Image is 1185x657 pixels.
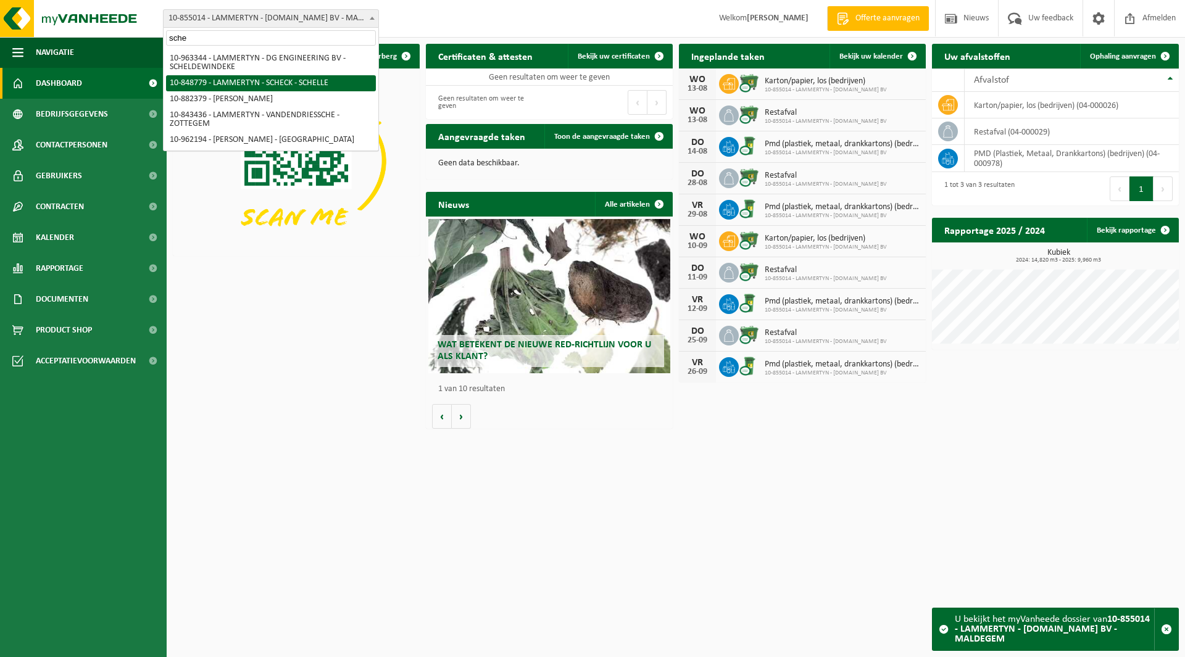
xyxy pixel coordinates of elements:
[554,133,650,141] span: Toon de aangevraagde taken
[647,90,667,115] button: Next
[1110,176,1129,201] button: Previous
[166,51,376,75] li: 10-963344 - LAMMERTYN - DG ENGINEERING BV - SCHELDEWINDEKE
[685,305,710,313] div: 12-09
[438,385,667,394] p: 1 van 10 resultaten
[685,106,710,116] div: WO
[739,355,760,376] img: WB-0240-CU
[685,75,710,85] div: WO
[1154,176,1173,201] button: Next
[685,232,710,242] div: WO
[938,175,1015,202] div: 1 tot 3 van 3 resultaten
[173,68,420,254] img: Download de VHEPlus App
[765,149,920,157] span: 10-855014 - LAMMERTYN - [DOMAIN_NAME] BV
[544,124,671,149] a: Toon de aangevraagde taken
[166,75,376,91] li: 10-848779 - LAMMERTYN - SCHECK - SCHELLE
[932,218,1057,242] h2: Rapportage 2025 / 2024
[685,263,710,273] div: DO
[932,44,1023,68] h2: Uw afvalstoffen
[428,219,670,373] a: Wat betekent de nieuwe RED-richtlijn voor u als klant?
[938,257,1179,263] span: 2024: 14,820 m3 - 2025: 9,960 m3
[36,315,92,345] span: Product Shop
[426,68,673,86] td: Geen resultaten om weer te geven
[685,368,710,376] div: 26-09
[747,14,809,23] strong: [PERSON_NAME]
[432,404,452,429] button: Vorige
[827,6,929,31] a: Offerte aanvragen
[685,169,710,179] div: DO
[36,160,82,191] span: Gebruikers
[765,139,920,149] span: Pmd (plastiek, metaal, drankkartons) (bedrijven)
[370,52,397,60] span: Verberg
[955,608,1154,650] div: U bekijkt het myVanheede dossier van
[829,44,925,68] a: Bekijk uw kalender
[36,191,84,222] span: Contracten
[685,326,710,336] div: DO
[765,234,887,244] span: Karton/papier, los (bedrijven)
[36,345,136,376] span: Acceptatievoorwaarden
[938,249,1179,263] h3: Kubiek
[765,76,887,86] span: Karton/papier, los (bedrijven)
[685,116,710,125] div: 13-08
[765,338,887,345] span: 10-855014 - LAMMERTYN - [DOMAIN_NAME] BV
[739,72,760,93] img: WB-0660-CU
[765,297,920,307] span: Pmd (plastiek, metaal, drankkartons) (bedrijven)
[739,324,760,345] img: WB-0660-CU
[1129,176,1154,201] button: 1
[765,244,887,251] span: 10-855014 - LAMMERTYN - [DOMAIN_NAME] BV
[36,222,74,253] span: Kalender
[765,275,887,283] span: 10-855014 - LAMMERTYN - [DOMAIN_NAME] BV
[852,12,923,25] span: Offerte aanvragen
[965,145,1179,172] td: PMD (Plastiek, Metaal, Drankkartons) (bedrijven) (04-000978)
[765,307,920,314] span: 10-855014 - LAMMERTYN - [DOMAIN_NAME] BV
[438,159,660,168] p: Geen data beschikbaar.
[739,292,760,313] img: WB-0240-CU
[739,261,760,282] img: WB-0660-CU
[166,91,376,107] li: 10-882379 - [PERSON_NAME]
[739,229,760,250] img: WB-0660-CU
[166,107,376,132] li: 10-843436 - LAMMERTYN - VANDENDRIESSCHE - ZOTTEGEM
[679,44,777,68] h2: Ingeplande taken
[685,210,710,219] div: 29-08
[955,614,1150,644] strong: 10-855014 - LAMMERTYN - [DOMAIN_NAME] BV - MALDEGEM
[578,52,650,60] span: Bekijk uw certificaten
[765,212,920,220] span: 10-855014 - LAMMERTYN - [DOMAIN_NAME] BV
[965,92,1179,118] td: karton/papier, los (bedrijven) (04-000026)
[685,336,710,345] div: 25-09
[739,135,760,156] img: WB-0240-CU
[438,340,651,362] span: Wat betekent de nieuwe RED-richtlijn voor u als klant?
[36,99,108,130] span: Bedrijfsgegevens
[739,167,760,188] img: WB-0660-CU
[628,90,647,115] button: Previous
[36,37,74,68] span: Navigatie
[965,118,1179,145] td: restafval (04-000029)
[1087,218,1178,242] a: Bekijk rapportage
[765,360,920,370] span: Pmd (plastiek, metaal, drankkartons) (bedrijven)
[426,124,538,148] h2: Aangevraagde taken
[765,265,887,275] span: Restafval
[685,200,710,210] div: VR
[685,138,710,147] div: DO
[685,85,710,93] div: 13-08
[739,198,760,219] img: WB-0240-CU
[685,147,710,156] div: 14-08
[36,130,107,160] span: Contactpersonen
[765,86,887,94] span: 10-855014 - LAMMERTYN - [DOMAIN_NAME] BV
[568,44,671,68] a: Bekijk uw certificaten
[452,404,471,429] button: Volgende
[765,171,887,181] span: Restafval
[765,181,887,188] span: 10-855014 - LAMMERTYN - [DOMAIN_NAME] BV
[685,295,710,305] div: VR
[839,52,903,60] span: Bekijk uw kalender
[765,370,920,377] span: 10-855014 - LAMMERTYN - [DOMAIN_NAME] BV
[360,44,418,68] button: Verberg
[974,75,1009,85] span: Afvalstof
[164,10,378,27] span: 10-855014 - LAMMERTYN - VDV.K.SOLUTIONS BV - MALDEGEM
[765,118,887,125] span: 10-855014 - LAMMERTYN - [DOMAIN_NAME] BV
[166,132,376,148] li: 10-962194 - [PERSON_NAME] - [GEOGRAPHIC_DATA]
[36,253,83,284] span: Rapportage
[685,273,710,282] div: 11-09
[426,192,481,216] h2: Nieuws
[765,328,887,338] span: Restafval
[765,108,887,118] span: Restafval
[432,89,543,116] div: Geen resultaten om weer te geven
